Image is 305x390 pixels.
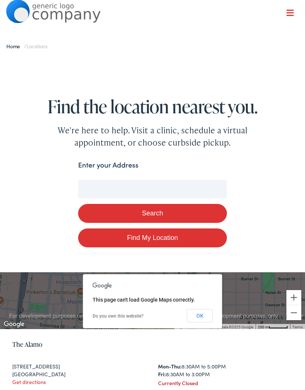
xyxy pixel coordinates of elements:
[258,325,269,329] span: 200 m
[2,319,26,329] img: Google
[158,363,182,370] strong: Mon-Thu:
[6,97,299,116] h1: Find the location nearest you.
[256,324,290,329] button: Map Scale: 200 m per 48 pixels
[12,378,46,386] a: Get directions
[286,290,301,305] button: Zoom in
[78,228,227,247] a: Find My Location
[12,339,42,349] a: The Alamo
[33,124,272,149] div: We're here to help. Visit a clinic, schedule a virtual appointment, or choose curbside pickup.
[158,363,293,378] div: 8:30AM to 5:00PM 8:30AM to 3:00PM
[187,309,213,322] button: OK
[158,370,166,378] strong: Fri:
[78,204,227,223] button: Search
[93,297,195,303] span: This page can't load Google Maps correctly.
[286,305,301,320] button: Zoom out
[12,363,147,370] div: [STREET_ADDRESS]
[78,180,227,198] input: Enter your address or zip code
[93,313,144,319] a: Do you own this website?
[12,370,147,378] div: [GEOGRAPHIC_DATA]
[2,319,26,329] a: Open this area in Google Maps (opens a new window)
[213,325,253,329] span: Map data ©2025 Google
[6,42,24,50] a: Home
[12,30,299,45] a: What We Offer
[26,42,48,50] span: Locations
[292,325,303,329] a: Terms (opens in new tab)
[78,160,138,170] label: Enter your Address
[6,42,48,50] span: /
[158,379,293,387] div: Currently Closed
